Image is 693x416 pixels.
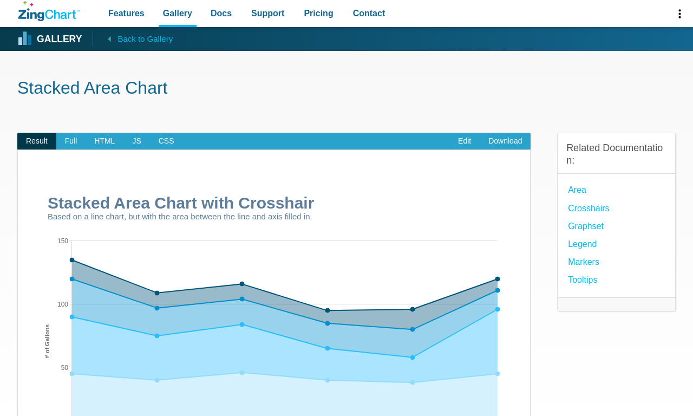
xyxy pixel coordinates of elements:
[304,6,333,21] span: Pricing
[353,6,385,21] span: Contact
[568,272,597,287] a: Tooltips
[150,133,183,150] span: CSS
[566,142,666,167] h3: Related Documentation:
[251,6,284,21] span: Support
[108,6,145,21] span: Features
[568,237,597,251] a: Legend
[117,32,173,46] span: Back to Gallery
[163,6,192,21] span: Gallery
[449,133,480,150] a: Edit
[568,201,609,216] a: Crosshairs
[17,77,676,101] h1: Stacked Area Chart
[123,133,149,150] span: JS
[480,133,531,150] a: Download
[18,1,80,21] a: ZingChart Logo. Click to return to the homepage
[211,6,232,21] span: Docs
[93,31,173,46] a: Back to Gallery
[568,255,599,269] a: Markers
[568,219,604,233] a: Graphset
[56,133,86,150] span: Full
[86,133,123,150] span: HTML
[18,31,82,47] a: Gallery
[37,35,82,44] strong: Gallery
[568,183,586,197] a: Area
[17,133,56,150] span: Result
